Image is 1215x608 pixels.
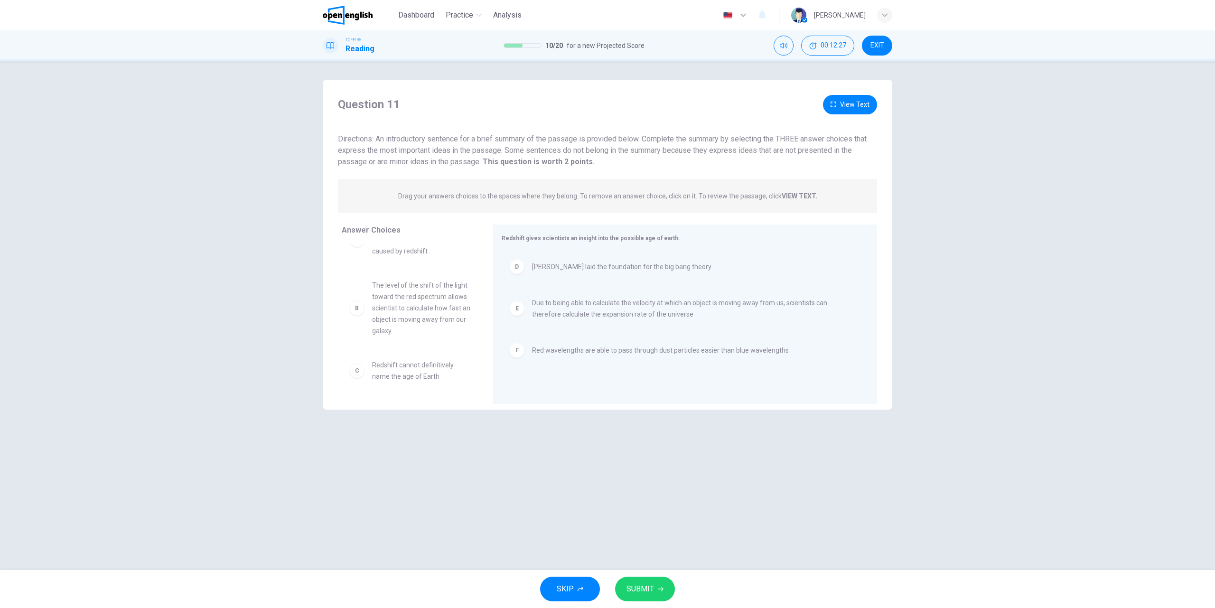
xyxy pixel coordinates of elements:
span: EXIT [870,42,884,49]
span: Analysis [493,9,522,21]
h4: Question 11 [338,97,400,112]
div: EDue to being able to calculate the velocity at which an object is moving away from us, scientist... [502,290,862,327]
div: C [349,363,364,378]
h1: Reading [346,43,374,55]
span: The level of the shift of the light toward the red spectrum allows scientist to calculate how fas... [372,280,471,337]
div: D[PERSON_NAME] laid the foundation for the big bang theory [502,252,862,282]
div: Mute [774,36,794,56]
div: Hide [801,36,854,56]
button: 00:12:27 [801,36,854,56]
span: 00:12:27 [821,42,846,49]
span: SKIP [557,582,574,596]
span: Answer Choices [342,225,401,234]
div: E [509,301,524,316]
strong: This question is worth 2 points. [481,157,595,166]
span: TOEFL® [346,37,361,43]
span: Redshift gives scientists an insight into the possible age of earth. [502,235,680,242]
div: BThe level of the shift of the light toward the red spectrum allows scientist to calculate how fa... [342,272,478,344]
span: Redshift cannot definitively name the age of Earth [372,359,471,382]
button: SKIP [540,577,600,601]
p: Drag your answers choices to the spaces where they belong. To remove an answer choice, click on i... [398,192,817,200]
strong: VIEW TEXT. [782,192,817,200]
span: 10 / 20 [545,40,563,51]
img: OpenEnglish logo [323,6,373,25]
button: View Text [823,95,877,114]
div: D [509,259,524,274]
button: SUBMIT [615,577,675,601]
div: B [349,300,364,316]
div: F [509,343,524,358]
button: Analysis [489,7,525,24]
button: Dashboard [394,7,438,24]
div: [PERSON_NAME] [814,9,866,21]
span: Due to being able to calculate the velocity at which an object is moving away from us, scientists... [532,297,854,320]
button: Practice [442,7,486,24]
span: SUBMIT [626,582,654,596]
span: for a new Projected Score [567,40,645,51]
img: en [722,12,734,19]
span: Directions: An introductory sentence for a brief summary of the passage is provided below. Comple... [338,134,867,166]
button: EXIT [862,36,892,56]
span: Dashboard [398,9,434,21]
div: FRed wavelengths are able to pass through dust particles easier than blue wavelengths [502,335,862,365]
span: Red wavelengths are able to pass through dust particles easier than blue wavelengths [532,345,789,356]
a: OpenEnglish logo [323,6,394,25]
img: Profile picture [791,8,806,23]
span: Practice [446,9,473,21]
div: CRedshift cannot definitively name the age of Earth [342,352,478,390]
span: [PERSON_NAME] laid the foundation for the big bang theory [532,261,711,272]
